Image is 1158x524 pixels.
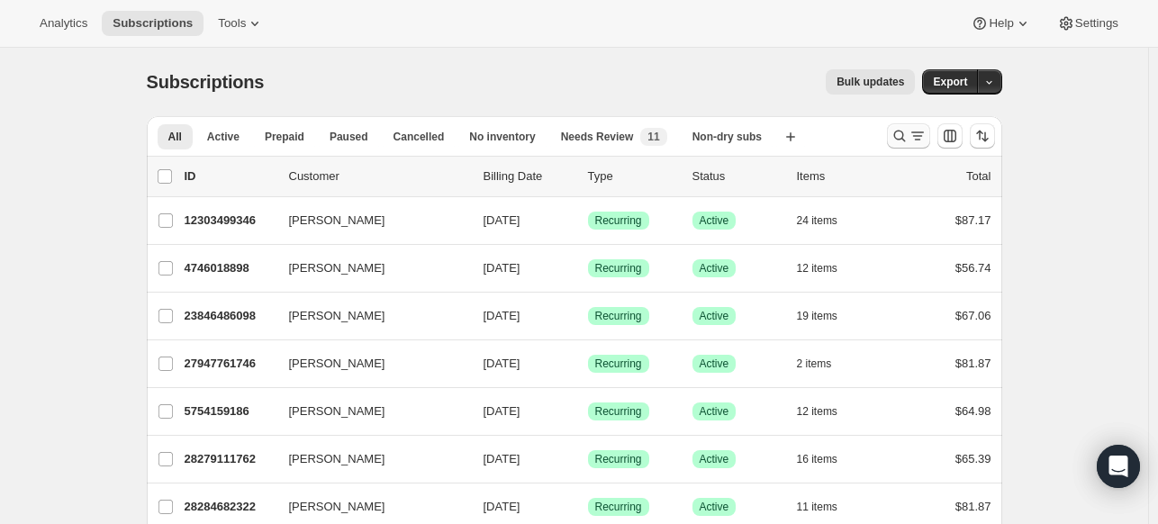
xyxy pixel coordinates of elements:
span: $87.17 [955,213,991,227]
p: 23846486098 [185,307,275,325]
span: Paused [330,130,368,144]
span: [DATE] [484,500,520,513]
span: 24 items [797,213,837,228]
button: [PERSON_NAME] [278,254,458,283]
div: 27947761746[PERSON_NAME][DATE]SuccessRecurringSuccessActive2 items$81.87 [185,351,991,376]
span: Prepaid [265,130,304,144]
button: [PERSON_NAME] [278,445,458,474]
span: Needs Review [561,130,634,144]
span: Active [700,404,729,419]
p: Customer [289,167,469,185]
p: Billing Date [484,167,574,185]
span: [DATE] [484,404,520,418]
button: Customize table column order and visibility [937,123,963,149]
span: Cancelled [394,130,445,144]
button: Create new view [776,124,805,149]
button: Tools [207,11,275,36]
span: [DATE] [484,452,520,465]
button: [PERSON_NAME] [278,349,458,378]
button: [PERSON_NAME] [278,302,458,330]
span: 19 items [797,309,837,323]
span: Recurring [595,309,642,323]
span: $56.74 [955,261,991,275]
span: [PERSON_NAME] [289,212,385,230]
span: [PERSON_NAME] [289,355,385,373]
span: Recurring [595,261,642,276]
span: [DATE] [484,309,520,322]
span: Active [700,357,729,371]
div: Open Intercom Messenger [1097,445,1140,488]
span: Active [207,130,240,144]
div: 28284682322[PERSON_NAME][DATE]SuccessRecurringSuccessActive11 items$81.87 [185,494,991,519]
button: Search and filter results [887,123,930,149]
button: 2 items [797,351,852,376]
span: 11 items [797,500,837,514]
div: 4746018898[PERSON_NAME][DATE]SuccessRecurringSuccessActive12 items$56.74 [185,256,991,281]
span: [DATE] [484,261,520,275]
span: Help [989,16,1013,31]
span: Settings [1075,16,1118,31]
span: Non-dry subs [692,130,762,144]
span: Recurring [595,452,642,466]
span: Bulk updates [837,75,904,89]
span: [PERSON_NAME] [289,450,385,468]
div: 12303499346[PERSON_NAME][DATE]SuccessRecurringSuccessActive24 items$87.17 [185,208,991,233]
span: Subscriptions [147,72,265,92]
span: All [168,130,182,144]
div: Type [588,167,678,185]
p: 5754159186 [185,402,275,420]
p: 28279111762 [185,450,275,468]
button: Export [922,69,978,95]
button: 12 items [797,256,857,281]
button: Analytics [29,11,98,36]
span: Recurring [595,404,642,419]
span: $81.87 [955,500,991,513]
button: Bulk updates [826,69,915,95]
p: Total [966,167,991,185]
span: 12 items [797,261,837,276]
p: 28284682322 [185,498,275,516]
span: $64.98 [955,404,991,418]
p: 12303499346 [185,212,275,230]
button: 12 items [797,399,857,424]
span: Subscriptions [113,16,193,31]
span: Active [700,309,729,323]
div: 28279111762[PERSON_NAME][DATE]SuccessRecurringSuccessActive16 items$65.39 [185,447,991,472]
div: IDCustomerBilling DateTypeStatusItemsTotal [185,167,991,185]
span: $81.87 [955,357,991,370]
span: Tools [218,16,246,31]
p: ID [185,167,275,185]
button: Help [960,11,1042,36]
button: [PERSON_NAME] [278,397,458,426]
span: $65.39 [955,452,991,465]
button: 24 items [797,208,857,233]
span: $67.06 [955,309,991,322]
span: 2 items [797,357,832,371]
span: Recurring [595,213,642,228]
span: Active [700,500,729,514]
button: Settings [1046,11,1129,36]
span: Recurring [595,357,642,371]
div: Items [797,167,887,185]
span: [PERSON_NAME] [289,402,385,420]
span: Active [700,213,729,228]
div: 5754159186[PERSON_NAME][DATE]SuccessRecurringSuccessActive12 items$64.98 [185,399,991,424]
span: [DATE] [484,357,520,370]
span: [PERSON_NAME] [289,259,385,277]
span: 11 [647,130,659,144]
span: [PERSON_NAME] [289,307,385,325]
p: 27947761746 [185,355,275,373]
span: [DATE] [484,213,520,227]
span: Export [933,75,967,89]
span: Recurring [595,500,642,514]
span: 16 items [797,452,837,466]
span: 12 items [797,404,837,419]
button: Subscriptions [102,11,204,36]
span: Active [700,452,729,466]
button: [PERSON_NAME] [278,492,458,521]
p: 4746018898 [185,259,275,277]
span: No inventory [469,130,535,144]
button: 16 items [797,447,857,472]
span: [PERSON_NAME] [289,498,385,516]
span: Analytics [40,16,87,31]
